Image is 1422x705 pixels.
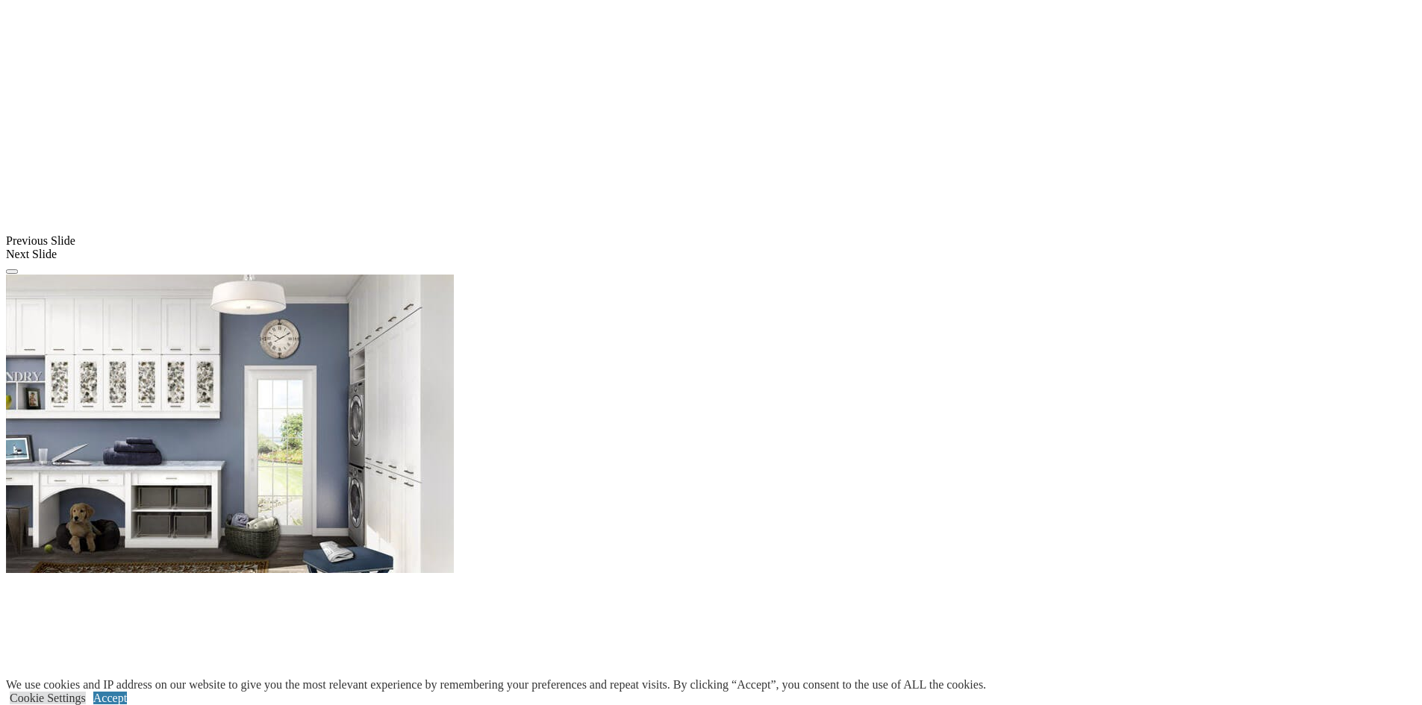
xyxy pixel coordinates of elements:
[6,275,454,573] img: Banner for mobile view
[6,678,986,692] div: We use cookies and IP address on our website to give you the most relevant experience by remember...
[6,269,18,274] button: Click here to pause slide show
[6,248,1416,261] div: Next Slide
[10,692,86,704] a: Cookie Settings
[6,234,1416,248] div: Previous Slide
[93,692,127,704] a: Accept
